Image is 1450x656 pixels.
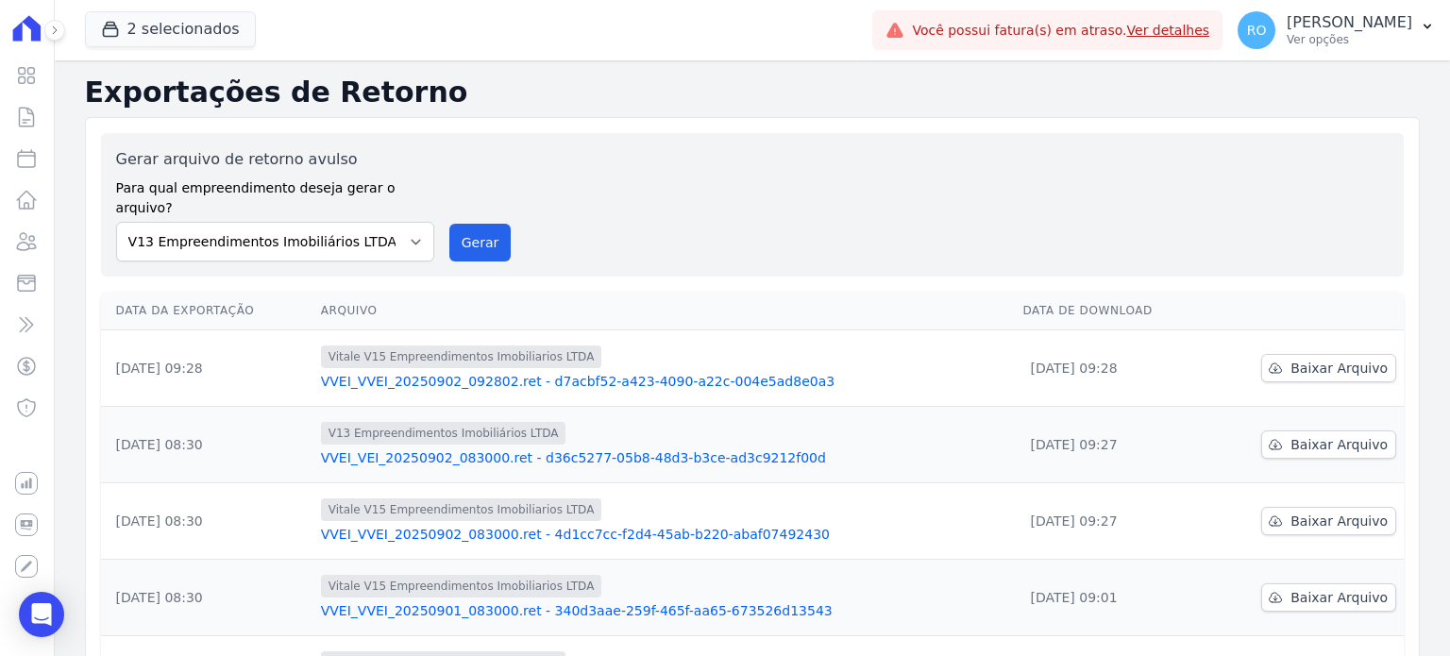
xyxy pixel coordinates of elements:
a: VVEI_VVEI_20250901_083000.ret - 340d3aae-259f-465f-aa65-673526d13543 [321,601,1008,620]
a: Baixar Arquivo [1261,430,1396,459]
th: Data da Exportação [101,292,313,330]
a: Ver detalhes [1127,23,1210,38]
td: [DATE] 09:01 [1015,560,1206,636]
h2: Exportações de Retorno [85,76,1420,109]
button: 2 selecionados [85,11,256,47]
span: Vitale V15 Empreendimentos Imobiliarios LTDA [321,575,602,597]
a: Baixar Arquivo [1261,507,1396,535]
th: Data de Download [1015,292,1206,330]
a: Baixar Arquivo [1261,354,1396,382]
span: Baixar Arquivo [1290,435,1388,454]
a: Baixar Arquivo [1261,583,1396,612]
span: V13 Empreendimentos Imobiliários LTDA [321,422,566,445]
span: Você possui fatura(s) em atraso. [912,21,1209,41]
span: Baixar Arquivo [1290,512,1388,530]
td: [DATE] 08:30 [101,560,313,636]
p: [PERSON_NAME] [1287,13,1412,32]
div: Open Intercom Messenger [19,592,64,637]
button: RO [PERSON_NAME] Ver opções [1222,4,1450,57]
td: [DATE] 09:27 [1015,407,1206,483]
td: [DATE] 08:30 [101,483,313,560]
td: [DATE] 09:28 [101,330,313,407]
td: [DATE] 09:27 [1015,483,1206,560]
p: Ver opções [1287,32,1412,47]
span: Vitale V15 Empreendimentos Imobiliarios LTDA [321,498,602,521]
a: VVEI_VVEI_20250902_092802.ret - d7acbf52-a423-4090-a22c-004e5ad8e0a3 [321,372,1008,391]
th: Arquivo [313,292,1016,330]
span: Vitale V15 Empreendimentos Imobiliarios LTDA [321,345,602,368]
span: Baixar Arquivo [1290,359,1388,378]
a: VVEI_VEI_20250902_083000.ret - d36c5277-05b8-48d3-b3ce-ad3c9212f00d [321,448,1008,467]
span: RO [1247,24,1267,37]
button: Gerar [449,224,512,261]
span: Baixar Arquivo [1290,588,1388,607]
label: Para qual empreendimento deseja gerar o arquivo? [116,171,434,218]
td: [DATE] 08:30 [101,407,313,483]
a: VVEI_VVEI_20250902_083000.ret - 4d1cc7cc-f2d4-45ab-b220-abaf07492430 [321,525,1008,544]
td: [DATE] 09:28 [1015,330,1206,407]
label: Gerar arquivo de retorno avulso [116,148,434,171]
